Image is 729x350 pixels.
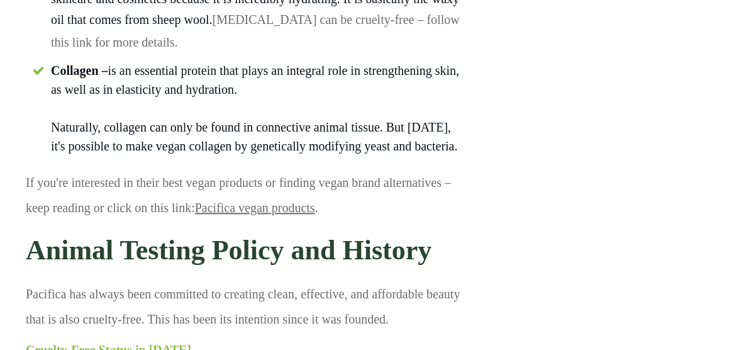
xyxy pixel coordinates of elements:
[26,281,463,341] p: Pacifica has always been committed to creating clean, effective, and affordable beauty that is al...
[26,235,431,266] strong: Animal Testing Policy and History
[51,61,463,155] span: is an essential protein that plays an integral role in strengthening skin, as well as in elastici...
[195,201,315,215] a: Pacifica vegan products
[51,13,460,49] a: [MEDICAL_DATA] can be cruelty-free – follow this link for more details.
[26,170,463,233] p: If you're interested in their best vegan products or finding vegan brand alternatives – keep read...
[51,64,108,77] strong: Collagen –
